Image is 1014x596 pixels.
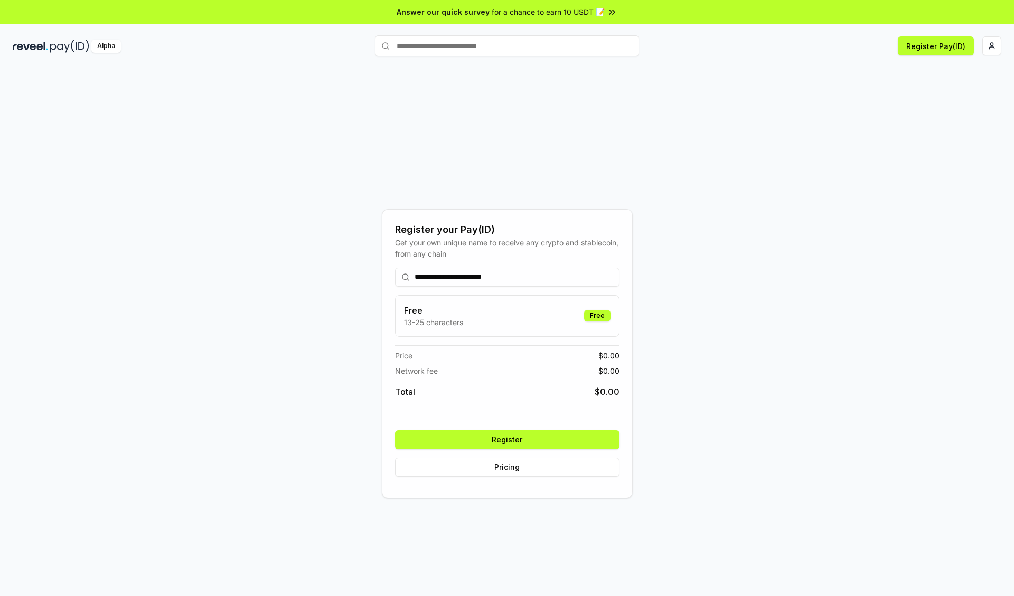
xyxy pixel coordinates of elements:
[492,6,605,17] span: for a chance to earn 10 USDT 📝
[91,40,121,53] div: Alpha
[404,304,463,317] h3: Free
[395,237,619,259] div: Get your own unique name to receive any crypto and stablecoin, from any chain
[395,430,619,449] button: Register
[395,458,619,477] button: Pricing
[50,40,89,53] img: pay_id
[395,385,415,398] span: Total
[395,222,619,237] div: Register your Pay(ID)
[395,350,412,361] span: Price
[13,40,48,53] img: reveel_dark
[595,385,619,398] span: $ 0.00
[395,365,438,376] span: Network fee
[404,317,463,328] p: 13-25 characters
[598,350,619,361] span: $ 0.00
[397,6,490,17] span: Answer our quick survey
[898,36,974,55] button: Register Pay(ID)
[584,310,611,321] div: Free
[598,365,619,376] span: $ 0.00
